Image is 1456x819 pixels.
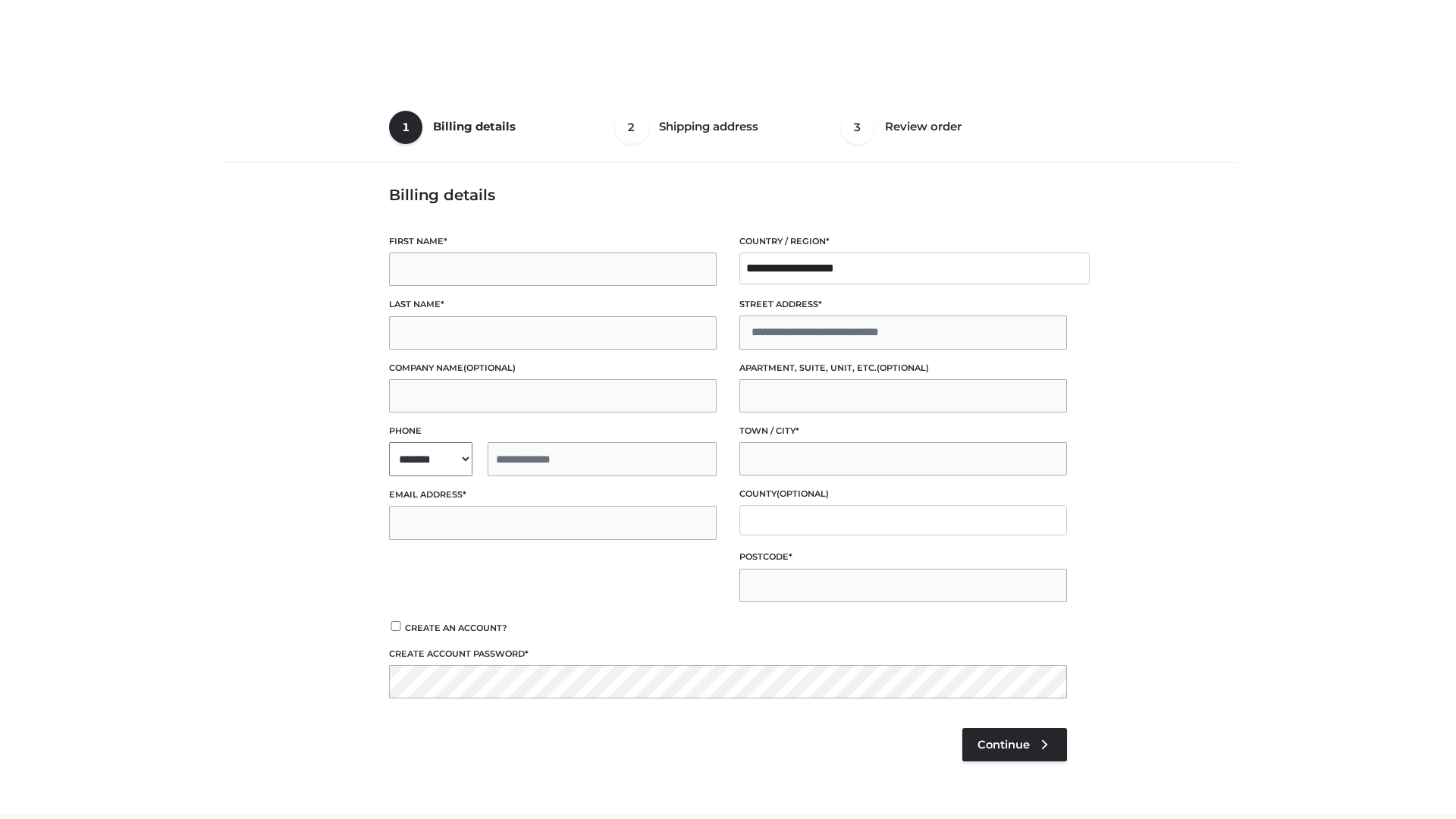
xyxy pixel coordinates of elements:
span: Create an account? [405,623,507,633]
label: Apartment, suite, unit, etc. [739,361,1067,375]
span: 1 [389,111,422,144]
label: Company name [389,361,717,375]
label: County [739,487,1067,501]
span: (optional) [463,362,516,373]
span: 3 [841,111,874,144]
label: Create account password [389,647,1067,661]
span: (optional) [777,488,829,499]
label: Country / Region [739,234,1067,249]
label: Postcode [739,550,1067,564]
input: Create an account? [389,621,403,631]
label: Phone [389,424,717,438]
label: Street address [739,297,1067,312]
label: Last name [389,297,717,312]
label: Town / City [739,424,1067,438]
label: First name [389,234,717,249]
h3: Billing details [389,186,1067,204]
label: Email address [389,488,717,502]
span: (optional) [877,362,929,373]
span: 2 [615,111,648,144]
span: Continue [977,738,1030,752]
span: Billing details [433,119,516,133]
span: Shipping address [659,119,758,133]
a: Continue [962,728,1067,761]
span: Review order [885,119,962,133]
